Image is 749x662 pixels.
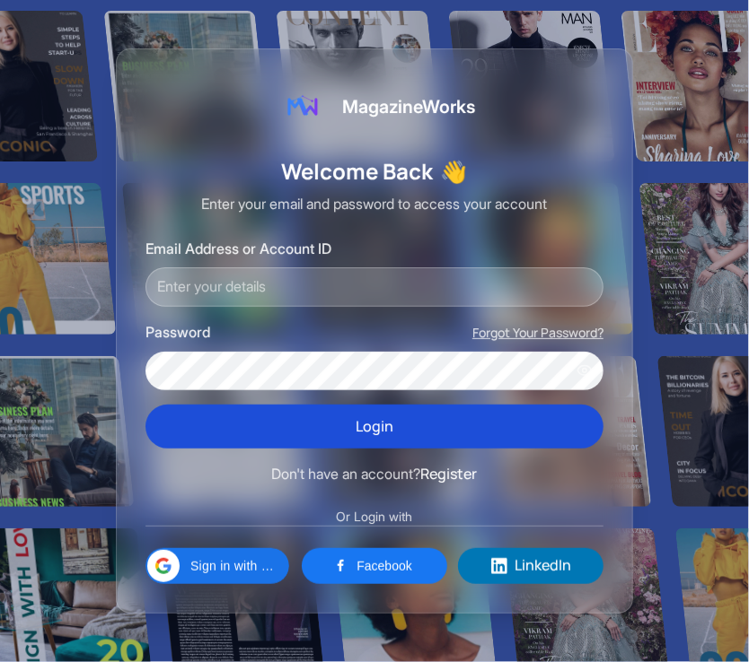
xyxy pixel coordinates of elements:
h1: Welcome Back [145,157,604,186]
input: Enter your details [145,267,604,307]
span: MagazineWorks [342,94,475,119]
span: Waving hand [441,157,468,186]
div: Sign in with Google [145,548,289,584]
span: Don't have an account? [272,465,421,483]
button: LinkedIn [458,548,604,584]
span: Or Login with [326,508,424,526]
p: Enter your email and password to access your account [145,193,604,216]
span: Sign in with Google [190,556,278,576]
button: Show password [577,362,593,379]
button: Facebook [302,548,447,584]
img: MagazineWorks [274,78,331,135]
button: Register [421,463,478,486]
span: LinkedIn [515,554,572,578]
label: Password [145,321,210,344]
button: Login [145,405,604,449]
button: Forgot Your Password? [472,324,604,342]
label: Email Address or Account ID [145,240,331,257]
